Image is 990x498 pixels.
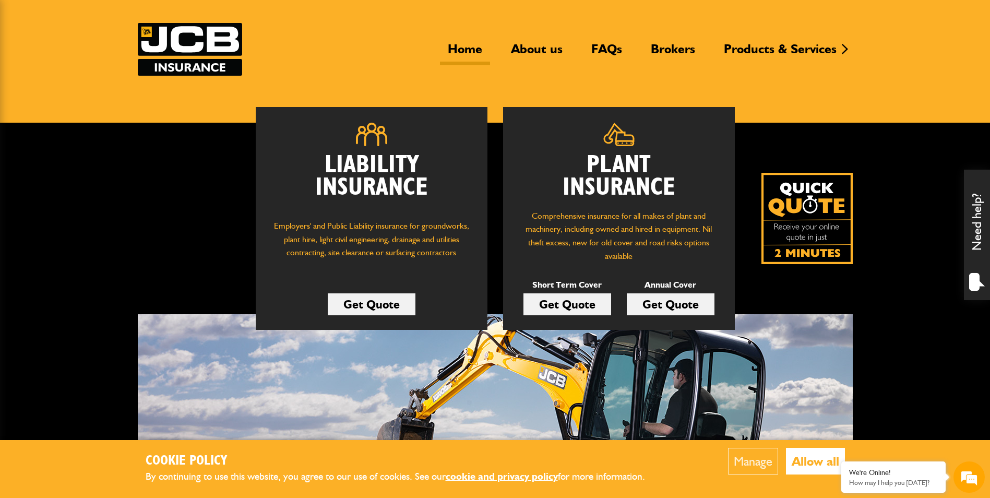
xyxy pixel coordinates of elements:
[519,209,719,263] p: Comprehensive insurance for all makes of plant and machinery, including owned and hired in equipm...
[523,278,611,292] p: Short Term Cover
[583,41,630,65] a: FAQs
[146,453,662,469] h2: Cookie Policy
[328,293,415,315] a: Get Quote
[964,170,990,300] div: Need help?
[446,470,558,482] a: cookie and privacy policy
[138,23,242,76] a: JCB Insurance Services
[503,41,570,65] a: About us
[643,41,703,65] a: Brokers
[761,173,853,264] a: Get your insurance quote isn just 2-minutes
[440,41,490,65] a: Home
[728,448,778,475] button: Manage
[271,154,472,209] h2: Liability Insurance
[786,448,845,475] button: Allow all
[716,41,844,65] a: Products & Services
[519,154,719,199] h2: Plant Insurance
[849,468,938,477] div: We're Online!
[761,173,853,264] img: Quick Quote
[627,278,714,292] p: Annual Cover
[138,23,242,76] img: JCB Insurance Services logo
[627,293,714,315] a: Get Quote
[523,293,611,315] a: Get Quote
[146,469,662,485] p: By continuing to use this website, you agree to our use of cookies. See our for more information.
[849,479,938,487] p: How may I help you today?
[271,219,472,269] p: Employers' and Public Liability insurance for groundworks, plant hire, light civil engineering, d...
